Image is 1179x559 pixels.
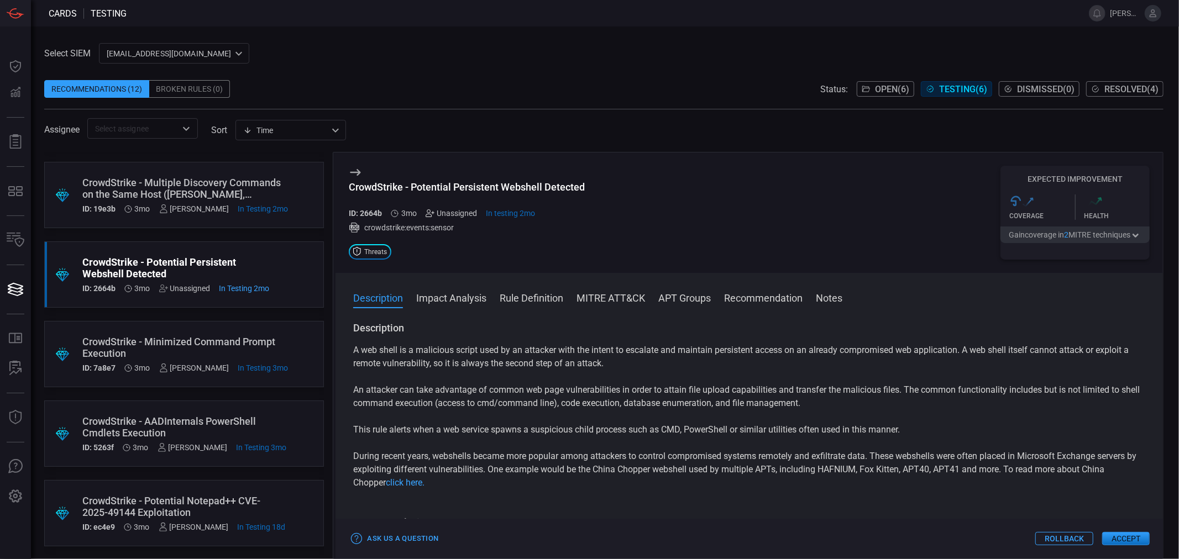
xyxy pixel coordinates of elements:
div: CrowdStrike - Potential Persistent Webshell Detected [349,181,585,193]
span: [PERSON_NAME].jadhav [1110,9,1140,18]
button: Accept [1102,532,1150,545]
a: click here. [386,477,425,488]
p: During recent years, webshells became more popular among attackers to control compromised systems... [353,450,1145,489]
div: Coverage [1009,212,1075,220]
div: Broken Rules (0) [149,80,230,98]
div: [PERSON_NAME] [159,523,229,531]
button: MITRE ATT&CK [577,291,645,304]
span: Jul 23, 2025 2:18 AM [486,209,535,218]
span: Jul 25, 2025 12:37 AM [238,204,289,213]
p: [EMAIL_ADDRESS][DOMAIN_NAME] [107,48,232,59]
h5: ID: 2664b [349,209,382,218]
button: Ask Us a Question [349,530,441,547]
span: 2 [1064,230,1068,239]
button: Notes [816,291,842,304]
span: Testing ( 6 ) [939,84,987,94]
button: MITRE - Detection Posture [2,178,29,204]
div: CrowdStrike - Minimized Command Prompt Execution [82,336,289,359]
span: Resolved ( 4 ) [1104,84,1159,94]
span: Jul 15, 2025 6:37 PM [238,363,289,372]
button: Description [353,291,403,304]
div: Unassigned [159,284,211,293]
div: CrowdStrike - Multiple Discovery Commands on the Same Host (Turla, GALLIUM, APT 1) [82,177,289,200]
button: Threat Intelligence [2,404,29,431]
div: CrowdStrike - Potential Persistent Webshell Detected [82,256,270,279]
div: Recommendations (12) [44,80,149,98]
button: Rollback [1035,532,1093,545]
button: Ask Us A Question [2,453,29,480]
div: CrowdStrike - AADInternals PowerShell Cmdlets Execution [82,415,287,439]
button: Reports [2,129,29,155]
div: [PERSON_NAME] [159,363,229,372]
span: Jul 01, 2025 5:30 PM [134,523,150,531]
span: Dismissed ( 0 ) [1017,84,1075,94]
span: Sep 15, 2025 6:52 PM [238,523,286,531]
label: sort [211,125,227,135]
div: Unassigned [426,209,477,218]
span: Cards [49,8,77,19]
button: Rule Definition [500,291,563,304]
span: Assignee [44,124,80,135]
button: Resolved(4) [1086,81,1164,97]
h5: Expected Improvement [1000,175,1150,183]
span: Jul 17, 2025 7:06 PM [401,209,417,218]
span: Threats [364,249,387,255]
h5: ID: 19e3b [82,204,116,213]
span: Jul 07, 2025 9:07 PM [237,443,287,452]
button: Open [179,121,194,136]
button: Testing(6) [921,81,992,97]
button: Recommendation [724,291,803,304]
div: crowdstrike:events:sensor [349,222,585,233]
button: Open(6) [857,81,914,97]
input: Select assignee [91,122,176,135]
h5: ID: 2664b [82,284,116,293]
span: Jul 02, 2025 12:23 PM [133,443,149,452]
button: Dashboard [2,53,29,80]
button: Gaincoverage in2MITRE techniques [1000,226,1150,243]
span: Jul 17, 2025 7:06 PM [135,284,150,293]
button: Impact Analysis [416,291,486,304]
p: This rule alerts when a web service spawns a suspicious child process such as CMD, PowerShell or ... [353,423,1145,436]
button: Detections [2,80,29,106]
button: Inventory [2,227,29,254]
span: Status: [820,84,848,94]
span: Jul 23, 2025 2:18 AM [219,284,270,293]
div: [PERSON_NAME] [158,443,228,452]
div: Health [1084,212,1150,220]
button: Preferences [2,483,29,510]
span: Jul 17, 2025 7:07 PM [135,204,150,213]
label: Select SIEM [44,48,91,59]
span: testing [91,8,127,19]
p: A web shell is a malicious script used by an attacker with the intent to escalate and maintain pe... [353,344,1145,370]
h3: Description [353,321,1145,335]
h5: ID: 5263f [82,443,114,452]
span: Jul 09, 2025 1:38 PM [135,363,150,372]
button: Rule Catalog [2,325,29,352]
h3: Impact Analysis [353,516,1145,529]
button: ALERT ANALYSIS [2,355,29,382]
p: An attacker can take advantage of common web page vulnerabilities in order to attain file upload ... [353,383,1145,410]
div: [PERSON_NAME] [159,204,229,213]
button: Dismissed(0) [999,81,1080,97]
div: Time [243,125,328,136]
button: APT Groups [658,291,711,304]
h5: ID: ec4e9 [82,523,115,531]
button: Cards [2,276,29,303]
h5: ID: 7a8e7 [82,363,116,372]
span: Open ( 6 ) [875,84,909,94]
div: CrowdStrike - Potential Notepad++ CVE-2025-49144 Exploitation [82,495,286,518]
